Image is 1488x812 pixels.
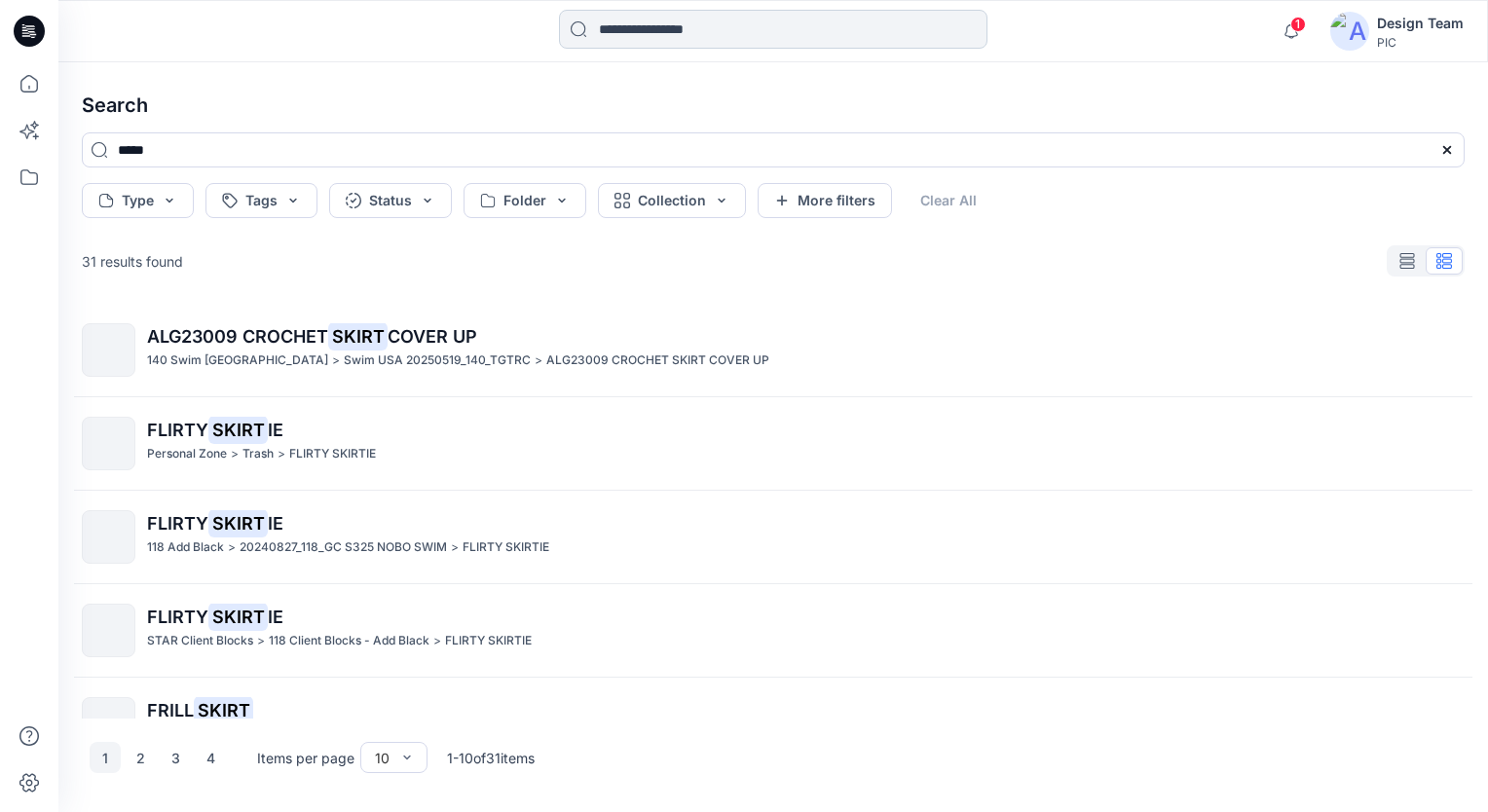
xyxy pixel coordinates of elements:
[332,351,340,371] p: >
[194,696,253,723] mark: SKIRT
[70,405,1476,482] a: FLIRTYSKIRTIEPersonal Zone>Trash>FLIRTY SKIRTIE
[147,513,208,534] span: FLIRTY
[535,351,542,371] p: >
[463,537,549,558] p: FLIRTY SKIRTIE
[70,498,1476,575] a: FLIRTYSKIRTIE118 Add Black>20240827_118_GC S325 NOBO SWIM>FLIRTY SKIRTIE
[445,631,532,651] p: FLIRTY SKIRTIE
[125,742,156,773] button: 2
[147,326,328,347] span: ALG23009 CROCHET
[1377,35,1464,50] div: PIC
[451,537,459,558] p: >
[231,444,239,464] p: >
[268,513,283,534] span: IE
[195,742,226,773] button: 4
[546,351,769,371] p: ALG23009 CROCHET SKIRT COVER UP
[66,78,1480,132] h4: Search
[433,631,441,651] p: >
[1330,12,1369,51] img: avatar
[82,183,194,218] button: Type
[228,537,236,558] p: >
[268,420,283,440] span: IE
[208,416,268,443] mark: SKIRT
[70,312,1476,388] a: ALG23009 CROCHETSKIRTCOVER UP140 Swim [GEOGRAPHIC_DATA]>Swim USA 20250519_140_TGTRC>ALG23009 CROC...
[269,631,429,651] p: 118 Client Blocks - Add Black
[375,748,390,768] div: 10
[147,700,194,720] span: FRILL
[90,742,121,773] button: 1
[278,444,285,464] p: >
[257,748,354,768] p: Items per page
[205,183,317,218] button: Tags
[70,592,1476,669] a: FLIRTYSKIRTIESTAR Client Blocks>118 Client Blocks - Add Black>FLIRTY SKIRTIE
[147,631,253,651] p: STAR Client Blocks
[329,183,452,218] button: Status
[1290,17,1306,32] span: 1
[289,444,376,464] p: FLIRTY SKIRTIE
[242,444,274,464] p: Trash
[147,351,328,371] p: 140 Swim USA
[388,326,477,347] span: COVER UP
[344,351,531,371] p: Swim USA 20250519_140_TGTRC
[328,322,388,350] mark: SKIRT
[257,631,265,651] p: >
[147,444,227,464] p: Personal Zone
[240,537,447,558] p: 20240827_118_GC S325 NOBO SWIM
[447,748,535,768] p: 1 - 10 of 31 items
[147,607,208,627] span: FLIRTY
[82,251,183,272] p: 31 results found
[598,183,746,218] button: Collection
[208,603,268,630] mark: SKIRT
[70,685,1476,762] a: FRILLSKIRTSTAR Uploads>2025- SS 3D Training Project>FRILL SKIRT
[464,183,586,218] button: Folder
[147,420,208,440] span: FLIRTY
[147,537,224,558] p: 118 Add Black
[1377,12,1464,35] div: Design Team
[160,742,191,773] button: 3
[208,509,268,536] mark: SKIRT
[758,183,892,218] button: More filters
[268,607,283,627] span: IE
